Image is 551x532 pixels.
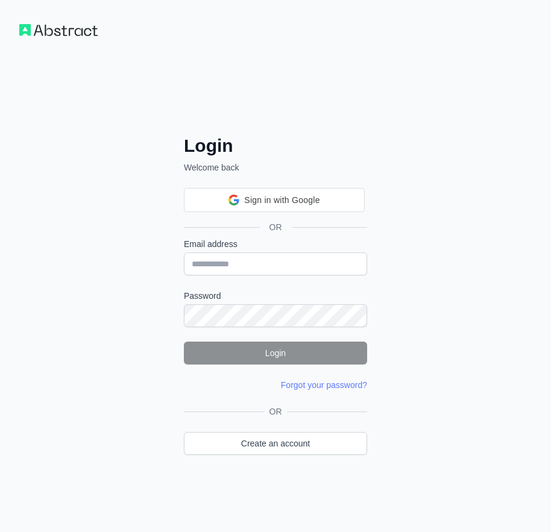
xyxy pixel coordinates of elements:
[184,432,367,455] a: Create an account
[184,342,367,365] button: Login
[184,135,367,157] h2: Login
[260,221,292,233] span: OR
[244,194,320,207] span: Sign in with Google
[184,290,367,302] label: Password
[184,161,367,174] p: Welcome back
[184,188,365,212] div: Sign in with Google
[19,24,98,36] img: Workflow
[265,405,287,418] span: OR
[184,238,367,250] label: Email address
[281,380,367,390] a: Forgot your password?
